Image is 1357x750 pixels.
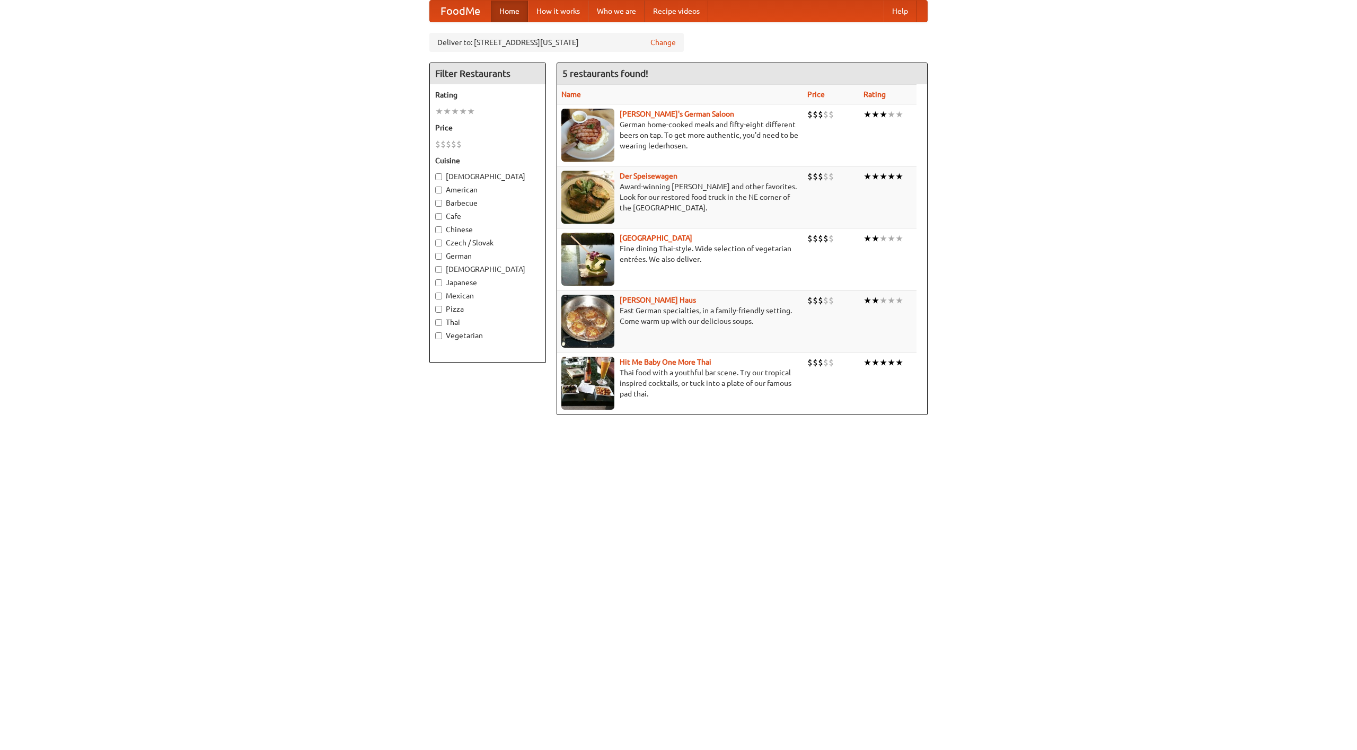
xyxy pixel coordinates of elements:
a: [GEOGRAPHIC_DATA] [620,234,692,242]
h5: Price [435,122,540,133]
input: Vegetarian [435,332,442,339]
li: ★ [887,233,895,244]
a: Price [807,90,825,99]
label: German [435,251,540,261]
input: Japanese [435,279,442,286]
label: Pizza [435,304,540,314]
p: Thai food with a youthful bar scene. Try our tropical inspired cocktails, or tuck into a plate of... [561,367,799,399]
li: ★ [467,105,475,117]
li: $ [818,109,823,120]
li: ★ [887,171,895,182]
li: $ [813,171,818,182]
li: ★ [435,105,443,117]
li: $ [807,171,813,182]
li: $ [818,295,823,306]
li: ★ [895,233,903,244]
li: ★ [879,171,887,182]
li: ★ [863,295,871,306]
li: $ [818,233,823,244]
a: Recipe videos [645,1,708,22]
input: German [435,253,442,260]
p: Fine dining Thai-style. Wide selection of vegetarian entrées. We also deliver. [561,243,799,264]
li: $ [823,109,829,120]
a: Help [884,1,917,22]
label: Cafe [435,211,540,222]
input: Pizza [435,306,442,313]
li: $ [829,295,834,306]
li: ★ [451,105,459,117]
li: $ [823,357,829,368]
li: ★ [863,171,871,182]
a: Change [650,37,676,48]
label: [DEMOGRAPHIC_DATA] [435,171,540,182]
img: esthers.jpg [561,109,614,162]
li: ★ [871,295,879,306]
li: ★ [459,105,467,117]
li: ★ [871,109,879,120]
li: ★ [871,357,879,368]
li: $ [813,357,818,368]
li: ★ [871,233,879,244]
label: American [435,184,540,195]
li: $ [446,138,451,150]
label: Japanese [435,277,540,288]
label: Vegetarian [435,330,540,341]
li: ★ [895,357,903,368]
input: Mexican [435,293,442,299]
h5: Cuisine [435,155,540,166]
li: ★ [879,357,887,368]
input: Cafe [435,213,442,220]
li: $ [435,138,440,150]
b: Der Speisewagen [620,172,677,180]
li: ★ [863,357,871,368]
a: FoodMe [430,1,491,22]
a: Rating [863,90,886,99]
li: $ [440,138,446,150]
input: Thai [435,319,442,326]
div: Deliver to: [STREET_ADDRESS][US_STATE] [429,33,684,52]
label: Mexican [435,290,540,301]
li: $ [829,171,834,182]
li: $ [807,357,813,368]
input: [DEMOGRAPHIC_DATA] [435,266,442,273]
li: $ [818,171,823,182]
a: Who we are [588,1,645,22]
li: $ [807,109,813,120]
a: Home [491,1,528,22]
li: $ [813,295,818,306]
a: Hit Me Baby One More Thai [620,358,711,366]
input: Barbecue [435,200,442,207]
h5: Rating [435,90,540,100]
li: ★ [863,233,871,244]
a: [PERSON_NAME] Haus [620,296,696,304]
p: German home-cooked meals and fifty-eight different beers on tap. To get more authentic, you'd nee... [561,119,799,151]
li: ★ [443,105,451,117]
li: ★ [895,171,903,182]
h4: Filter Restaurants [430,63,545,84]
label: Thai [435,317,540,328]
a: Name [561,90,581,99]
li: ★ [879,295,887,306]
li: $ [451,138,456,150]
li: ★ [879,109,887,120]
li: $ [829,357,834,368]
li: ★ [895,295,903,306]
li: ★ [871,171,879,182]
li: $ [807,233,813,244]
a: [PERSON_NAME]'s German Saloon [620,110,734,118]
li: $ [823,233,829,244]
input: Chinese [435,226,442,233]
p: East German specialties, in a family-friendly setting. Come warm up with our delicious soups. [561,305,799,327]
li: ★ [895,109,903,120]
li: $ [807,295,813,306]
li: ★ [879,233,887,244]
input: [DEMOGRAPHIC_DATA] [435,173,442,180]
li: $ [829,233,834,244]
li: $ [818,357,823,368]
li: ★ [863,109,871,120]
img: babythai.jpg [561,357,614,410]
